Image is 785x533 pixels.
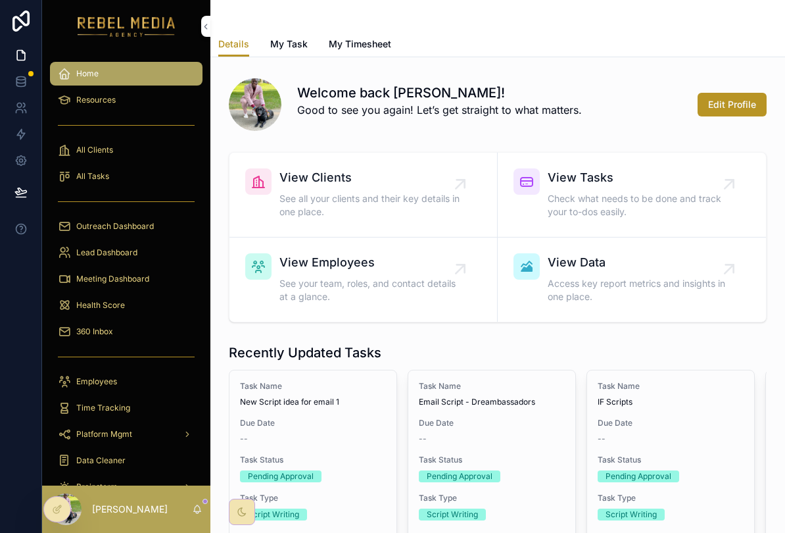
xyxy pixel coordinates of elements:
h1: Recently Updated Tasks [229,343,381,362]
span: All Clients [76,145,113,155]
a: Details [218,32,249,57]
span: Meeting Dashboard [76,274,149,284]
span: Resources [76,95,116,105]
a: Data Cleaner [50,449,202,472]
div: Script Writing [427,509,478,520]
a: Meeting Dashboard [50,267,202,291]
span: Lead Dashboard [76,247,137,258]
a: Lead Dashboard [50,241,202,265]
span: Task Name [598,381,744,392]
span: My Timesheet [329,38,391,51]
span: Task Status [419,455,565,465]
a: My Task [270,32,308,59]
span: Home [76,68,99,79]
span: Health Score [76,300,125,311]
span: View Tasks [548,168,729,187]
span: Task Type [240,493,386,503]
div: Script Writing [606,509,657,520]
span: IF Scripts [598,397,744,407]
span: -- [419,434,427,444]
span: Due Date [240,418,386,428]
div: Script Writing [248,509,299,520]
p: Good to see you again! Let’s get straight to what matters. [297,102,582,118]
a: View DataAccess key report metrics and insights in one place. [498,238,766,322]
a: View EmployeesSee your team, roles, and contact details at a glance. [229,238,498,322]
span: See your team, roles, and contact details at a glance. [279,277,460,303]
span: Due Date [419,418,565,428]
a: My Timesheet [329,32,391,59]
div: scrollable content [42,53,210,486]
span: Task Type [419,493,565,503]
a: Home [50,62,202,86]
span: Task Type [598,493,744,503]
button: Edit Profile [698,93,767,116]
a: 360 Inbox [50,320,202,343]
div: Pending Approval [248,470,314,482]
a: View TasksCheck what needs to be done and track your to-dos easily. [498,153,766,238]
span: -- [240,434,248,444]
a: All Clients [50,138,202,162]
img: App logo [78,16,176,37]
span: Edit Profile [708,98,756,111]
span: Task Status [240,455,386,465]
h1: Welcome back [PERSON_NAME]! [297,84,582,102]
span: Platform Mgmt [76,429,132,440]
span: See all your clients and their key details in one place. [279,192,460,218]
span: View Data [548,253,729,272]
div: Pending Approval [427,470,492,482]
span: Check what needs to be done and track your to-dos easily. [548,192,729,218]
span: 360 Inbox [76,326,113,337]
a: Resources [50,88,202,112]
a: Employees [50,370,202,393]
span: Employees [76,376,117,387]
a: Health Score [50,293,202,317]
span: View Employees [279,253,460,272]
span: Brainstorm [76,482,118,492]
span: Task Name [240,381,386,392]
span: Due Date [598,418,744,428]
span: My Task [270,38,308,51]
span: View Clients [279,168,460,187]
p: [PERSON_NAME] [92,503,168,516]
span: Access key report metrics and insights in one place. [548,277,729,303]
span: Email Script - Dreambassadors [419,397,565,407]
a: Platform Mgmt [50,422,202,446]
span: New Script idea for email 1 [240,397,386,407]
a: View ClientsSee all your clients and their key details in one place. [229,153,498,238]
span: Task Name [419,381,565,392]
span: Details [218,38,249,51]
div: Pending Approval [606,470,671,482]
span: All Tasks [76,171,109,182]
span: Time Tracking [76,403,130,413]
a: Brainstorm [50,475,202,499]
span: Task Status [598,455,744,465]
a: Time Tracking [50,396,202,420]
span: Outreach Dashboard [76,221,154,232]
span: -- [598,434,606,444]
a: All Tasks [50,165,202,188]
a: Outreach Dashboard [50,215,202,238]
span: Data Cleaner [76,455,126,466]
